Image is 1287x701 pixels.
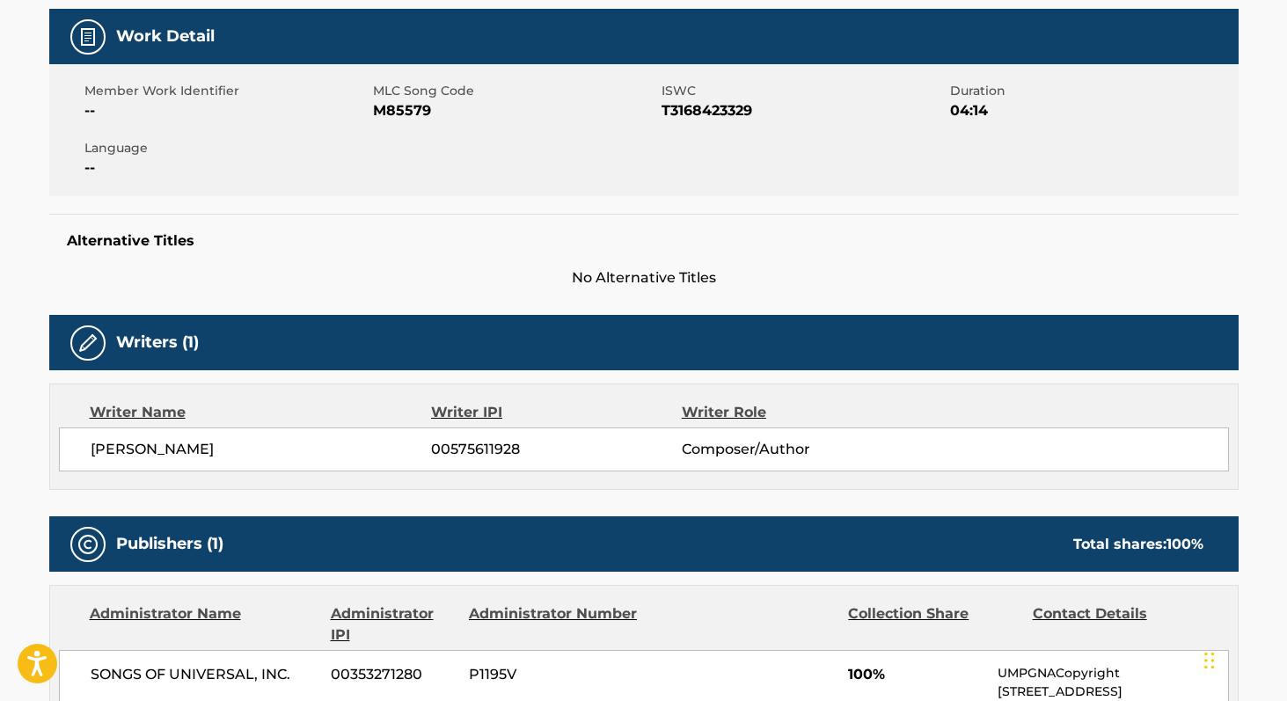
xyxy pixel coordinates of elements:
[1166,536,1203,552] span: 100 %
[91,664,318,685] span: SONGS OF UNIVERSAL, INC.
[662,100,946,121] span: T3168423329
[116,534,223,554] h5: Publishers (1)
[998,664,1227,683] p: UMPGNACopyright
[91,439,432,460] span: [PERSON_NAME]
[1033,603,1203,646] div: Contact Details
[469,664,640,685] span: P1195V
[84,100,369,121] span: --
[1199,617,1287,701] iframe: Chat Widget
[67,232,1221,250] h5: Alternative Titles
[662,82,946,100] span: ISWC
[469,603,640,646] div: Administrator Number
[431,439,681,460] span: 00575611928
[950,82,1234,100] span: Duration
[116,332,199,353] h5: Writers (1)
[77,26,99,47] img: Work Detail
[49,267,1239,288] span: No Alternative Titles
[84,139,369,157] span: Language
[682,402,910,423] div: Writer Role
[90,402,432,423] div: Writer Name
[84,82,369,100] span: Member Work Identifier
[1073,534,1203,555] div: Total shares:
[90,603,318,646] div: Administrator Name
[373,100,657,121] span: M85579
[848,603,1019,646] div: Collection Share
[1204,634,1215,687] div: Drag
[331,664,456,685] span: 00353271280
[77,332,99,354] img: Writers
[116,26,215,47] h5: Work Detail
[950,100,1234,121] span: 04:14
[431,402,682,423] div: Writer IPI
[373,82,657,100] span: MLC Song Code
[84,157,369,179] span: --
[331,603,456,646] div: Administrator IPI
[77,534,99,555] img: Publishers
[682,439,910,460] span: Composer/Author
[848,664,984,685] span: 100%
